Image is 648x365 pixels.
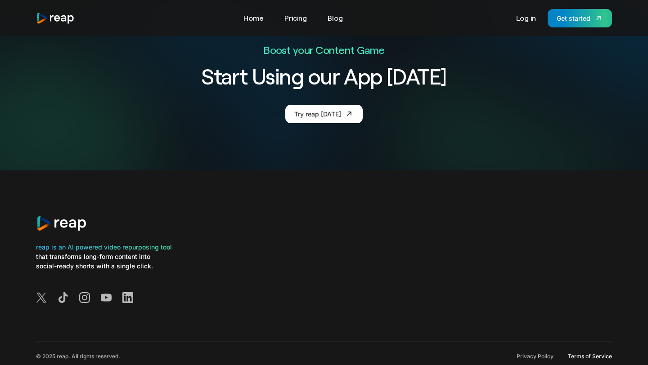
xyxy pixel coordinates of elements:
a: Pricing [280,11,311,25]
a: Home [239,11,268,25]
div: reap is an AI powered video repurposing tool [36,242,172,252]
a: Try reap [DATE] [285,105,363,123]
a: Blog [323,11,347,25]
div: Get started [557,13,590,23]
a: Privacy Policy [517,353,553,360]
h2: Start Using our App [DATE] [151,62,497,90]
div: Try reap [DATE] [294,109,341,119]
a: Get started [548,9,612,27]
p: Boost your Content Game [151,43,497,57]
div: © 2025 reap. All rights reserved. [36,353,120,360]
a: Terms of Service [568,353,612,360]
a: Log in [512,11,540,25]
div: that transforms long-form content into social-ready shorts with a single click. [36,252,172,271]
a: home [36,12,75,24]
img: reap logo [36,12,75,24]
